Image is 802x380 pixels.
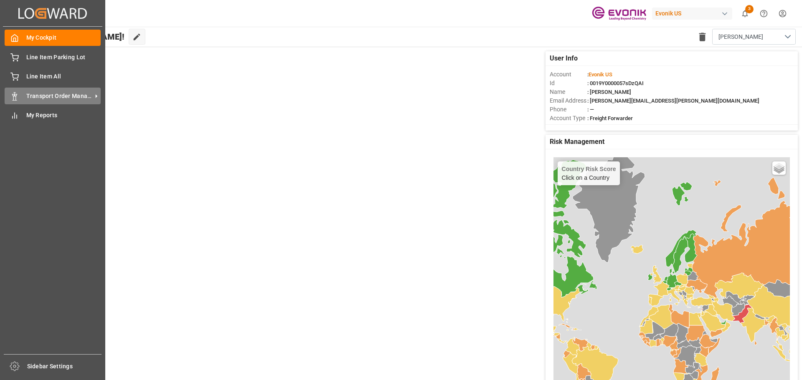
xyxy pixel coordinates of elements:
[562,166,616,181] div: Click on a Country
[772,161,786,175] a: Layers
[5,30,101,46] a: My Cockpit
[754,4,773,23] button: Help Center
[26,72,101,81] span: Line Item All
[550,53,578,63] span: User Info
[550,79,587,88] span: Id
[550,137,604,147] span: Risk Management
[587,80,644,86] span: : 0019Y0000057sDzQAI
[26,53,101,62] span: Line Item Parking Lot
[745,5,754,13] span: 3
[35,29,124,45] span: Hello [PERSON_NAME]!
[652,5,736,21] button: Evonik US
[736,4,754,23] button: show 3 new notifications
[712,29,796,45] button: open menu
[5,107,101,123] a: My Reports
[589,71,612,78] span: Evonik US
[587,98,759,104] span: : [PERSON_NAME][EMAIL_ADDRESS][PERSON_NAME][DOMAIN_NAME]
[5,49,101,65] a: Line Item Parking Lot
[652,8,732,20] div: Evonik US
[587,115,633,121] span: : Freight Forwarder
[718,33,763,41] span: [PERSON_NAME]
[592,6,646,21] img: Evonik-brand-mark-Deep-Purple-RGB.jpeg_1700498283.jpeg
[26,111,101,120] span: My Reports
[26,92,92,101] span: Transport Order Management
[587,89,631,95] span: : [PERSON_NAME]
[27,362,102,371] span: Sidebar Settings
[562,166,616,172] h4: Country Risk Score
[26,33,101,42] span: My Cockpit
[550,114,587,123] span: Account Type
[550,105,587,114] span: Phone
[550,88,587,96] span: Name
[550,70,587,79] span: Account
[550,96,587,105] span: Email Address
[587,71,612,78] span: :
[5,68,101,85] a: Line Item All
[587,106,594,113] span: : —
